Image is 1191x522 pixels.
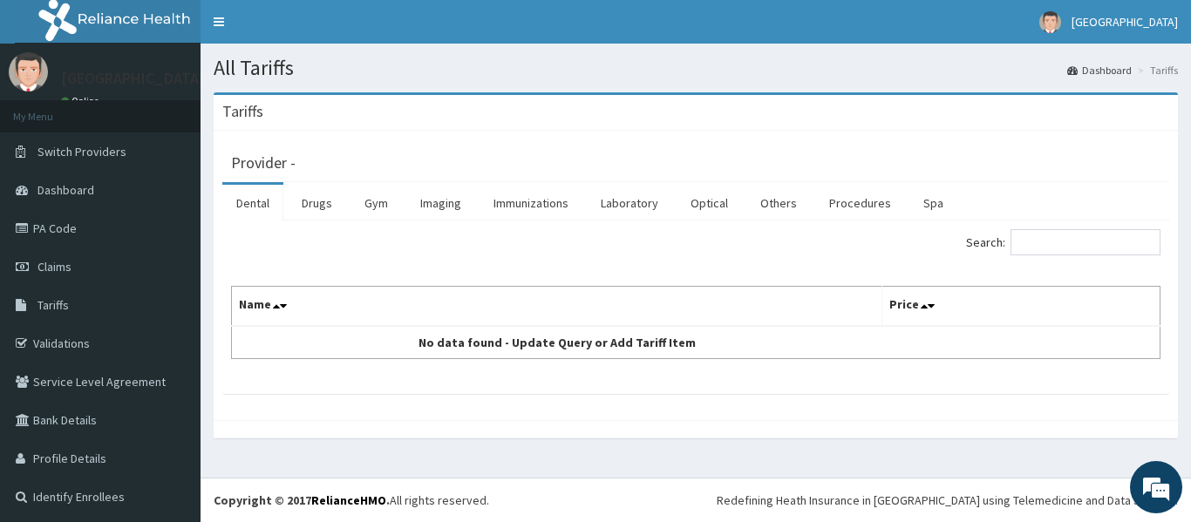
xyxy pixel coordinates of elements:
a: Optical [677,185,742,221]
th: Price [881,287,1160,327]
img: User Image [1039,11,1061,33]
label: Search: [966,229,1160,255]
h1: All Tariffs [214,57,1178,79]
img: User Image [9,52,48,92]
a: Immunizations [480,185,582,221]
a: Imaging [406,185,475,221]
input: Search: [1011,229,1160,255]
a: Laboratory [587,185,672,221]
span: Switch Providers [37,144,126,159]
span: [GEOGRAPHIC_DATA] [1072,14,1178,30]
a: Gym [350,185,402,221]
a: Dental [222,185,283,221]
span: Dashboard [37,182,94,198]
span: Claims [37,259,71,275]
a: RelianceHMO [311,492,386,508]
td: No data found - Update Query or Add Tariff Item [232,326,882,359]
strong: Copyright © 2017 . [214,492,390,508]
a: Drugs [288,185,346,221]
footer: All rights reserved. [201,478,1191,522]
p: [GEOGRAPHIC_DATA] [61,71,205,86]
span: Tariffs [37,297,69,313]
a: Others [746,185,811,221]
th: Name [232,287,882,327]
a: Dashboard [1067,63,1132,78]
h3: Provider - [231,155,296,171]
div: Redefining Heath Insurance in [GEOGRAPHIC_DATA] using Telemedicine and Data Science! [717,491,1178,509]
a: Procedures [815,185,905,221]
a: Spa [909,185,957,221]
h3: Tariffs [222,104,263,119]
li: Tariffs [1133,63,1178,78]
a: Online [61,95,103,107]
